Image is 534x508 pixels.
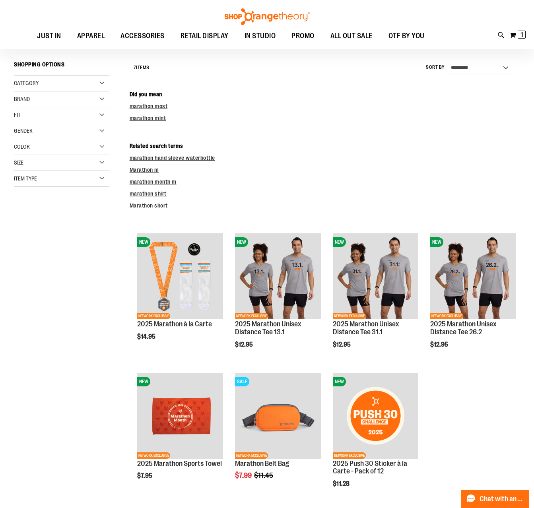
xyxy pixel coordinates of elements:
span: $7.95 [137,472,153,479]
img: 2025 Marathon Unisex Distance Tee 13.1 [235,233,321,319]
span: APPAREL [77,27,105,45]
span: Item Type [14,175,37,182]
span: NEW [333,237,346,247]
span: Size [14,159,23,166]
a: 2025 Marathon à la CarteNEWNETWORK EXCLUSIVE [137,233,223,320]
span: SALE [235,377,249,386]
a: 2025 Push 30 Sticker à la Carte - Pack of 12 [333,460,407,475]
img: 2025 Marathon Sports Towel [137,373,223,459]
a: 2025 Push 30 Sticker à la Carte - Pack of 12NEWNETWORK EXCLUSIVE [333,373,419,460]
a: marathon mint [130,115,166,121]
a: 2025 Marathon Unisex Distance Tee 13.1NEWNETWORK EXCLUSIVE [235,233,321,320]
a: 2025 Marathon Unisex Distance Tee 13.1 [235,320,301,336]
span: NETWORK EXCLUSIVE [137,313,170,319]
span: 7 [134,65,136,70]
span: $14.95 [137,333,157,340]
span: Brand [14,96,30,102]
span: PROMO [291,27,315,45]
span: $12.95 [430,341,449,348]
span: NEW [235,237,248,247]
h2: Items [134,62,150,74]
span: 1 [520,31,523,39]
span: IN STUDIO [245,27,276,45]
a: Marathon Belt Bag [235,460,289,467]
div: product [133,229,227,361]
span: NEW [333,377,346,386]
div: product [329,369,423,508]
span: NETWORK EXCLUSIVE [137,452,170,459]
a: marathon hand sleeve waterbottle [130,155,215,161]
span: RETAIL DISPLAY [181,27,229,45]
a: 2025 Marathon Unisex Distance Tee 31.1 [333,320,399,336]
img: 2025 Push 30 Sticker à la Carte - Pack of 12 [333,373,419,459]
span: NETWORK EXCLUSIVE [333,313,366,319]
span: Color [14,143,30,150]
strong: Shopping Options [14,58,109,76]
img: 2025 Marathon Unisex Distance Tee 31.1 [333,233,419,319]
img: Shop Orangetheory [223,8,311,25]
span: Gender [14,128,33,134]
span: ALL OUT SALE [330,27,373,45]
span: OTF BY YOU [388,27,425,45]
a: Marathon short [130,202,168,209]
img: 2025 Marathon à la Carte [137,233,223,319]
span: $11.28 [333,480,351,487]
label: Sort By [426,64,445,71]
span: NETWORK EXCLUSIVE [333,452,366,459]
a: 2025 Marathon Sports Towel [137,460,222,467]
a: 2025 Marathon Unisex Distance Tee 26.2 [430,320,497,336]
span: NETWORK EXCLUSIVE [235,452,268,459]
span: Chat with an Expert [480,495,524,503]
span: NETWORK EXCLUSIVE [235,313,268,319]
span: Fit [14,112,21,118]
span: $11.45 [254,471,274,479]
a: 2025 Marathon Unisex Distance Tee 31.1NEWNETWORK EXCLUSIVE [333,233,419,320]
a: Marathon Belt BagSALENETWORK EXCLUSIVE [235,373,321,460]
div: product [329,229,423,368]
div: product [231,229,325,368]
button: Chat with an Expert [461,490,530,508]
div: product [231,369,325,500]
div: product [426,229,520,368]
a: marathon month m [130,178,177,185]
span: Category [14,80,39,86]
a: 2025 Marathon Unisex Distance Tee 26.2NEWNETWORK EXCLUSIVE [430,233,516,320]
div: product [133,369,227,500]
a: marathon most [130,103,168,109]
dt: Related search terms [130,142,520,150]
span: NEW [137,377,150,386]
span: NEW [430,237,443,247]
a: 2025 Marathon à la Carte [137,320,212,328]
span: NEW [137,237,150,247]
a: 2025 Marathon Sports TowelNEWNETWORK EXCLUSIVE [137,373,223,460]
span: NETWORK EXCLUSIVE [430,313,463,319]
a: marathon shirt [130,190,167,197]
a: Marathon m [130,167,159,173]
span: $7.99 [235,471,253,479]
img: 2025 Marathon Unisex Distance Tee 26.2 [430,233,516,319]
span: ACCESSORIES [120,27,165,45]
img: Marathon Belt Bag [235,373,321,459]
dt: Did you mean [130,90,520,98]
span: JUST IN [37,27,61,45]
span: $12.95 [235,341,254,348]
span: $12.95 [333,341,352,348]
